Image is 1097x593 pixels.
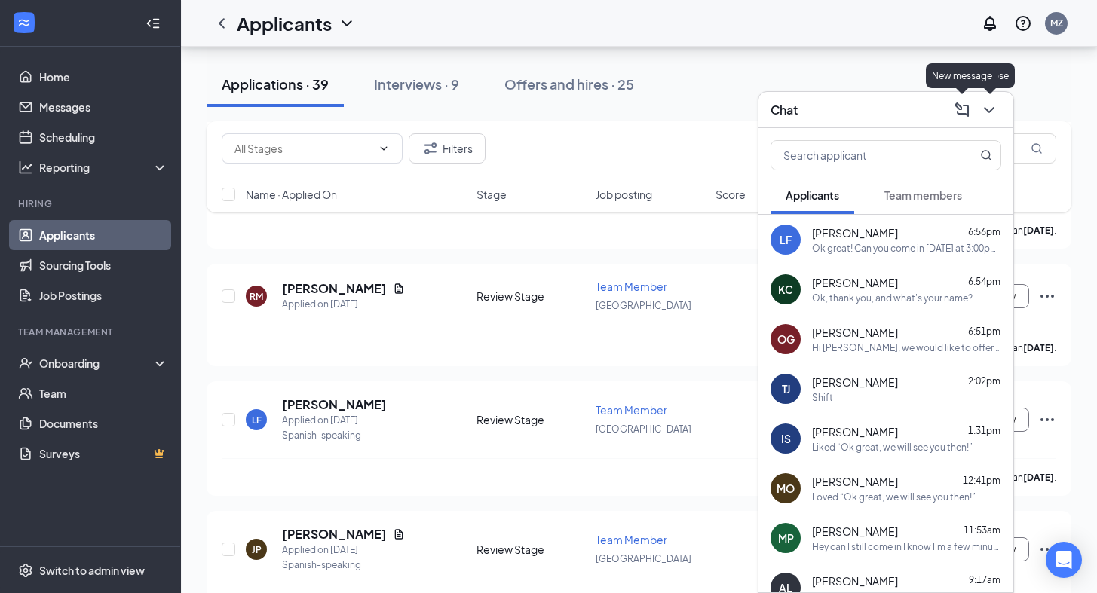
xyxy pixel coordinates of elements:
[596,533,667,546] span: Team Member
[1038,287,1056,305] svg: Ellipses
[476,187,507,202] span: Stage
[812,424,898,439] span: [PERSON_NAME]
[282,543,405,558] div: Applied on [DATE]
[282,428,387,443] div: Spanish-speaking
[476,542,587,557] div: Review Stage
[1023,342,1054,353] b: [DATE]
[596,300,691,311] span: [GEOGRAPHIC_DATA]
[771,141,950,170] input: Search applicant
[780,232,792,247] div: LF
[476,412,587,427] div: Review Stage
[39,356,155,371] div: Onboarding
[39,250,168,280] a: Sourcing Tools
[504,75,634,93] div: Offers and hires · 25
[812,225,898,240] span: [PERSON_NAME]
[338,14,356,32] svg: ChevronDown
[39,280,168,310] a: Job Postings
[1023,472,1054,483] b: [DATE]
[968,276,1000,287] span: 6:54pm
[393,283,405,295] svg: Document
[18,160,33,175] svg: Analysis
[781,431,791,446] div: IS
[1014,14,1032,32] svg: QuestionInfo
[246,187,337,202] span: Name · Applied On
[1046,542,1082,578] div: Open Intercom Messenger
[18,326,165,338] div: Team Management
[1038,540,1056,558] svg: Ellipses
[596,280,667,293] span: Team Member
[282,558,405,573] div: Spanish-speaking
[409,133,486,164] button: Filter Filters
[812,292,973,304] div: Ok, thank you, and what's your name?
[968,425,1000,436] span: 1:31pm
[969,574,1000,585] span: 9:17am
[39,92,168,122] a: Messages
[596,423,691,435] span: [GEOGRAPHIC_DATA]
[1023,225,1054,236] b: [DATE]
[282,526,387,543] h5: [PERSON_NAME]
[884,188,962,202] span: Team members
[234,140,372,157] input: All Stages
[476,289,587,304] div: Review Stage
[250,290,263,303] div: RM
[1038,411,1056,429] svg: Ellipses
[39,160,169,175] div: Reporting
[213,14,231,32] svg: ChevronLeft
[17,15,32,30] svg: WorkstreamLogo
[812,374,898,390] span: [PERSON_NAME]
[237,11,332,36] h1: Applicants
[596,187,652,202] span: Job posting
[812,441,973,454] div: Liked “Ok great, we will see you then!”
[812,341,1001,354] div: Hi [PERSON_NAME], we would like to offer you a part-time position role at [DEMOGRAPHIC_DATA]-fil-...
[964,524,1000,536] span: 11:53am
[39,62,168,92] a: Home
[716,187,746,202] span: Score
[812,275,898,290] span: [PERSON_NAME]
[980,101,998,119] svg: ChevronDown
[596,553,691,564] span: [GEOGRAPHIC_DATA]
[596,403,667,417] span: Team Member
[968,375,1000,387] span: 2:02pm
[39,220,168,250] a: Applicants
[146,16,161,31] svg: Collapse
[771,102,798,118] h3: Chat
[18,197,165,210] div: Hiring
[812,391,833,404] div: Shift
[950,98,974,122] button: ComposeMessage
[786,188,839,202] span: Applicants
[812,573,898,588] span: [PERSON_NAME]
[812,491,976,503] div: Loved “Ok great, we will see you then!”
[282,396,387,413] h5: [PERSON_NAME]
[968,326,1000,337] span: 6:51pm
[39,439,168,469] a: SurveysCrown
[778,530,794,546] div: MP
[953,101,971,119] svg: ComposeMessage
[393,528,405,540] svg: Document
[812,474,898,489] span: [PERSON_NAME]
[782,381,790,396] div: TJ
[1050,17,1063,29] div: MZ
[374,75,459,93] div: Interviews · 9
[18,356,33,371] svg: UserCheck
[421,139,440,157] svg: Filter
[252,543,262,556] div: JP
[778,282,793,297] div: KC
[252,414,262,426] div: LF
[282,280,387,297] h5: [PERSON_NAME]
[282,413,387,428] div: Applied on [DATE]
[968,226,1000,237] span: 6:56pm
[39,122,168,152] a: Scheduling
[977,98,1001,122] button: ChevronDown
[812,242,1001,255] div: Ok great! Can you come in [DATE] at 3:00pm for orientation?
[282,297,405,312] div: Applied on [DATE]
[777,481,795,496] div: MO
[777,332,795,347] div: OG
[378,142,390,154] svg: ChevronDown
[39,378,168,408] a: Team
[980,149,992,161] svg: MagnifyingGlass
[812,524,898,539] span: [PERSON_NAME]
[981,14,999,32] svg: Notifications
[1031,142,1043,154] svg: MagnifyingGlass
[39,563,145,578] div: Switch to admin view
